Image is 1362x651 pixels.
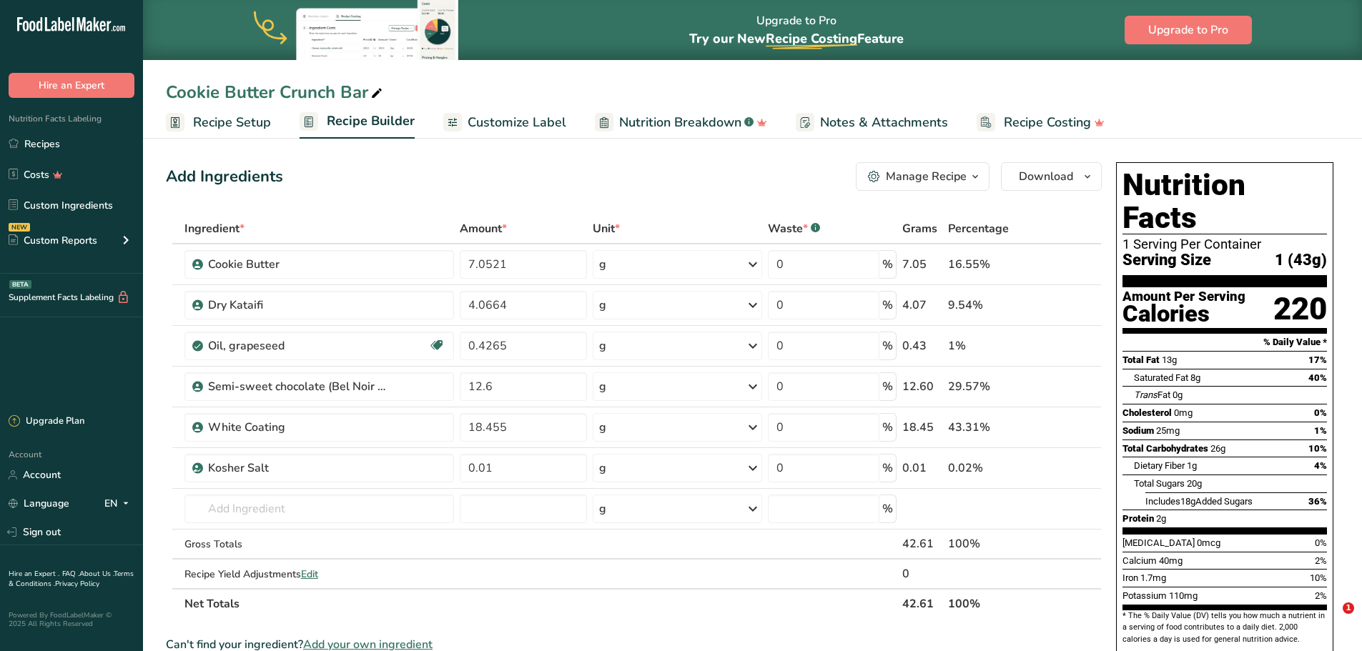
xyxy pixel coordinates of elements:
[1122,425,1154,436] span: Sodium
[1122,252,1211,269] span: Serving Size
[1134,389,1170,400] span: Fat
[468,113,566,132] span: Customize Label
[1187,460,1197,471] span: 1g
[1122,237,1327,252] div: 1 Serving Per Container
[1156,513,1166,524] span: 2g
[599,419,606,436] div: g
[902,565,943,582] div: 0
[193,113,271,132] span: Recipe Setup
[1148,21,1228,39] span: Upgrade to Pro
[1122,610,1327,645] section: * The % Daily Value (DV) tells you how much a nutrient in a serving of food contributes to a dail...
[902,256,943,273] div: 7.05
[1122,513,1154,524] span: Protein
[902,337,943,354] div: 0.43
[1187,478,1202,489] span: 20g
[1343,602,1354,614] span: 1
[184,495,454,523] input: Add Ingredient
[902,378,943,395] div: 12.60
[1210,443,1225,454] span: 26g
[300,105,415,139] a: Recipe Builder
[820,113,948,132] span: Notes & Attachments
[977,106,1105,139] a: Recipe Costing
[1173,389,1183,400] span: 0g
[301,567,318,581] span: Edit
[902,220,937,237] span: Grams
[1122,407,1172,418] span: Cholesterol
[1134,372,1188,383] span: Saturated Fat
[948,378,1034,395] div: 29.57%
[166,106,271,139] a: Recipe Setup
[1122,537,1195,548] span: [MEDICAL_DATA]
[599,459,606,477] div: g
[1122,555,1157,566] span: Calcium
[948,256,1034,273] div: 16.55%
[184,220,245,237] span: Ingredient
[1122,572,1138,583] span: Iron
[1122,354,1160,365] span: Total Fat
[1159,555,1183,566] span: 40mg
[768,220,820,237] div: Waste
[1122,169,1327,234] h1: Nutrition Facts
[1308,354,1327,365] span: 17%
[902,535,943,552] div: 42.61
[208,337,387,354] div: Oil, grapeseed
[1125,16,1252,44] button: Upgrade to Pro
[948,337,1034,354] div: 1%
[948,297,1034,314] div: 9.54%
[62,569,79,579] a: FAQ .
[9,569,134,589] a: Terms & Conditions .
[1314,407,1327,418] span: 0%
[184,567,454,582] div: Recipe Yield Adjustments
[1169,590,1198,601] span: 110mg
[182,588,899,618] th: Net Totals
[1134,478,1185,489] span: Total Sugars
[595,106,767,139] a: Nutrition Breakdown
[593,220,620,237] span: Unit
[948,535,1034,552] div: 100%
[1004,113,1091,132] span: Recipe Costing
[599,337,606,354] div: g
[902,297,943,314] div: 4.07
[208,419,387,436] div: White Coating
[1275,252,1327,269] span: 1 (43g)
[443,106,566,139] a: Customize Label
[1174,407,1193,418] span: 0mg
[902,459,943,477] div: 0.01
[1162,354,1177,365] span: 13g
[856,162,990,191] button: Manage Recipe
[1180,496,1195,507] span: 18g
[1122,304,1245,324] div: Calories
[1134,389,1158,400] i: Trans
[1308,372,1327,383] span: 40%
[208,297,387,314] div: Dry Kataifi
[599,256,606,273] div: g
[1122,590,1167,601] span: Potassium
[1145,496,1253,507] span: Includes Added Sugars
[599,378,606,395] div: g
[79,569,114,579] a: About Us .
[1122,443,1208,454] span: Total Carbohydrates
[166,165,283,189] div: Add Ingredients
[1315,555,1327,566] span: 2%
[689,30,904,47] span: Try our New Feature
[945,588,1037,618] th: 100%
[1315,537,1327,548] span: 0%
[1314,460,1327,471] span: 4%
[948,459,1034,477] div: 0.02%
[689,1,904,60] div: Upgrade to Pro
[166,79,385,105] div: Cookie Butter Crunch Bar
[619,113,741,132] span: Nutrition Breakdown
[1122,334,1327,351] section: % Daily Value *
[9,223,30,232] div: NEW
[1001,162,1102,191] button: Download
[1122,290,1245,304] div: Amount Per Serving
[327,111,415,131] span: Recipe Builder
[948,419,1034,436] div: 43.31%
[9,233,97,248] div: Custom Reports
[1197,537,1220,548] span: 0mcg
[208,256,387,273] div: Cookie Butter
[948,220,1009,237] span: Percentage
[902,419,943,436] div: 18.45
[1314,425,1327,436] span: 1%
[1134,460,1185,471] span: Dietary Fiber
